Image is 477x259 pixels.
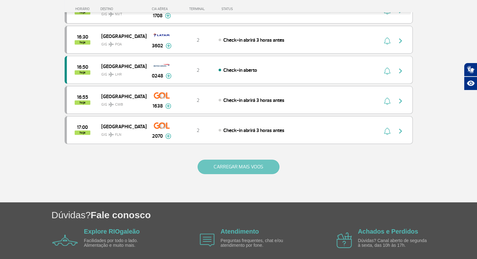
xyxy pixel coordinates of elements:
div: STATUS [218,7,269,11]
span: POA [115,42,122,47]
span: 1708 [153,12,162,19]
img: airplane icon [337,232,352,248]
span: 2025-09-29 16:55:00 [77,95,88,99]
button: Abrir recursos assistivos. [464,77,477,90]
span: FLN [115,132,121,138]
img: mais-info-painel-voo.svg [165,133,171,139]
img: destiny_airplane.svg [109,72,114,77]
span: [GEOGRAPHIC_DATA] [101,122,141,130]
span: hoje [75,40,90,45]
span: hoje [75,70,90,75]
span: 2070 [152,132,163,140]
span: 2 [197,127,199,134]
span: Check-in abrirá 3 horas antes [223,97,284,103]
p: Dúvidas? Canal aberto de segunda à sexta, das 10h às 17h. [358,238,430,248]
span: 2 [197,37,199,43]
span: [GEOGRAPHIC_DATA] [101,62,141,70]
img: destiny_airplane.svg [109,102,114,107]
span: [GEOGRAPHIC_DATA] [101,32,141,40]
span: hoje [75,100,90,105]
a: Achados e Perdidos [358,228,418,235]
img: sino-painel-voo.svg [384,37,390,45]
span: CWB [115,102,123,108]
div: HORÁRIO [66,7,101,11]
img: destiny_airplane.svg [109,42,114,47]
a: Atendimento [220,228,259,235]
button: CARREGAR MAIS VOOS [198,160,279,174]
img: airplane icon [200,234,215,246]
span: Check-in aberto [223,67,257,73]
img: seta-direita-painel-voo.svg [397,97,404,105]
img: mais-info-painel-voo.svg [165,103,171,109]
img: airplane icon [52,235,78,246]
img: mais-info-painel-voo.svg [166,73,172,79]
span: GIG [101,98,141,108]
div: CIA AÉREA [146,7,178,11]
div: Plugin de acessibilidade da Hand Talk. [464,63,477,90]
span: hoje [75,130,90,135]
span: GIG [101,68,141,77]
img: mais-info-painel-voo.svg [166,43,172,49]
img: sino-painel-voo.svg [384,67,390,75]
span: GIG [101,129,141,138]
img: destiny_airplane.svg [109,132,114,137]
img: seta-direita-painel-voo.svg [397,67,404,75]
h1: Dúvidas? [51,209,477,221]
img: mais-info-painel-voo.svg [165,13,171,18]
span: 1638 [152,102,163,110]
span: Fale conosco [91,210,151,220]
span: 2 [197,97,199,103]
img: sino-painel-voo.svg [384,97,390,105]
span: 2025-09-29 16:30:00 [77,35,88,39]
span: GIG [101,38,141,47]
span: [GEOGRAPHIC_DATA] [101,92,141,100]
div: DESTINO [100,7,146,11]
img: seta-direita-painel-voo.svg [397,127,404,135]
div: TERMINAL [178,7,218,11]
span: 3602 [152,42,163,50]
p: Perguntas frequentes, chat e/ou atendimento por fone. [220,238,293,248]
span: Check-in abrirá 3 horas antes [223,127,284,134]
span: 2 [197,67,199,73]
p: Facilidades por todo o lado. Alimentação e muito mais. [84,238,156,248]
a: Explore RIOgaleão [84,228,140,235]
span: 2025-09-29 16:50:00 [77,65,88,69]
span: LHR [115,72,122,77]
img: seta-direita-painel-voo.svg [397,37,404,45]
img: sino-painel-voo.svg [384,127,390,135]
span: 0248 [152,72,163,80]
span: 2025-09-29 17:00:00 [77,125,88,129]
button: Abrir tradutor de língua de sinais. [464,63,477,77]
span: Check-in abrirá 3 horas antes [223,37,284,43]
